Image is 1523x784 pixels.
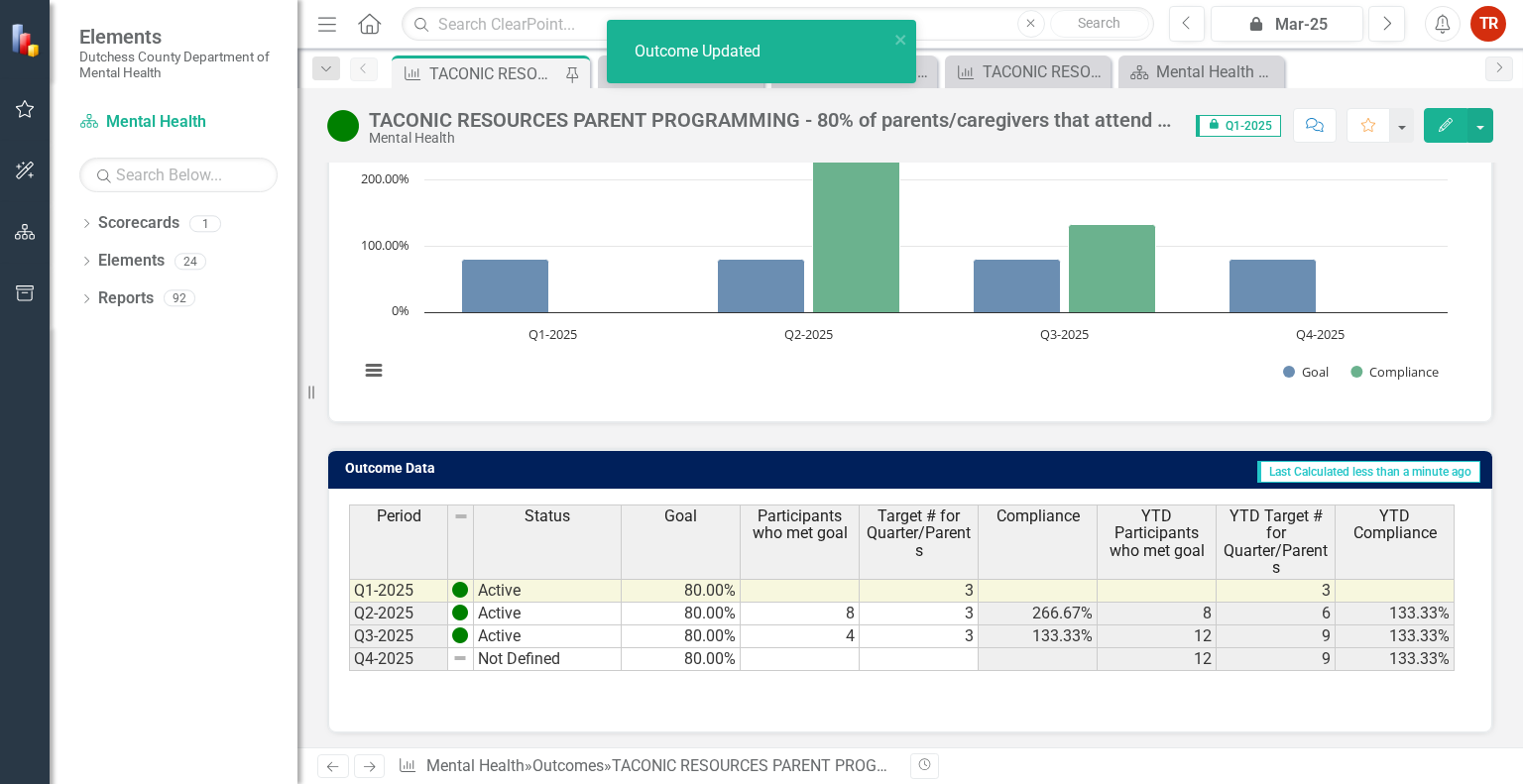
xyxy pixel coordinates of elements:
a: Scorecards [98,212,179,235]
path: Q3-2025, 80. Goal. [974,260,1061,313]
div: Mental Health Home Page [1156,59,1279,84]
img: vxUKiH+t4DB4Dlbf9nNoqvUz9g3YKO8hfrLxWcNDrLJ4jvweb+hBW2lgkewAAAABJRU5ErkJggg== [452,582,468,598]
text: 200.00% [361,169,410,187]
div: Mar-25 [1218,13,1356,37]
td: 133.33% [1336,648,1455,671]
a: Mental Health [426,756,525,775]
span: Q1-2025 [1196,115,1281,137]
text: Q4-2025 [1296,325,1345,343]
div: » » [398,755,895,778]
a: Outcomes [532,756,604,775]
td: 12 [1098,648,1217,671]
g: Goal, bar series 1 of 2 with 4 bars. [462,260,1317,313]
div: 1 [189,215,221,232]
div: TACONIC RESOURCES PARENT PROGRAMMING - 5 out of 10 parents/caregivers that attended Parent Progra... [983,59,1106,84]
text: Q2-2025 [784,325,833,343]
span: Participants who met goal [745,507,855,542]
td: Q3-2025 [349,625,448,648]
td: Q4-2025 [349,648,448,671]
button: TR [1470,6,1506,42]
td: Active [474,625,622,648]
input: Search Below... [79,158,278,192]
span: Search [1078,15,1120,31]
td: 80.00% [622,625,741,648]
button: close [894,28,908,51]
div: 92 [164,290,195,307]
a: Elements [98,250,165,273]
td: 6 [1217,603,1336,625]
input: Search ClearPoint... [402,7,1153,42]
span: Last Calculated less than a minute ago [1257,461,1480,483]
td: 266.67% [979,603,1098,625]
img: ClearPoint Strategy [10,22,46,57]
a: Reports [98,287,154,310]
td: 133.33% [1336,603,1455,625]
span: YTD Participants who met goal [1102,507,1212,560]
td: 80.00% [622,648,741,671]
td: Q1-2025 [349,579,448,603]
text: Compliance [1369,363,1439,381]
button: View chart menu, Chart [360,357,388,385]
span: YTD Target # for Quarter/Parents [1221,507,1331,577]
span: Elements [79,25,278,49]
a: TACONIC RESOURCES PARENT PROGRAMMING - 5 out of 10 parents/caregivers that attended Parent Progra... [950,59,1106,84]
button: Mar-25 [1211,6,1363,42]
div: TACONIC RESOURCES PARENT PROGRAMMING - 80% of parents/caregivers that attend a parent programming... [369,109,1176,131]
h3: Outcome Data [345,461,670,476]
div: Chart. Highcharts interactive chart. [349,104,1471,401]
text: 0% [392,301,410,319]
td: 4 [741,625,860,648]
td: 8 [741,603,860,625]
small: Dutchess County Department of Mental Health [79,49,278,81]
button: Show Goal [1283,363,1329,381]
td: 8 [1098,603,1217,625]
span: Period [377,507,421,525]
text: Q3-2025 [1040,325,1089,343]
td: 80.00% [622,603,741,625]
a: Mental Health Home Page [1123,59,1279,84]
img: Active [327,110,359,142]
span: YTD Compliance [1340,507,1450,542]
td: Q2-2025 [349,603,448,625]
img: 8DAGhfEEPCf229AAAAAElFTkSuQmCC [452,650,468,666]
text: 100.00% [361,236,410,254]
td: 80.00% [622,579,741,603]
path: Q1-2025, 80. Goal. [462,260,549,313]
div: TACONIC RESOURCES PARENT PROGRAMMING - 80% of parents/caregivers that attend a parent programming... [429,61,560,86]
path: Q4-2025, 80. Goal. [1230,260,1317,313]
span: Target # for Quarter/Parents [864,507,974,560]
td: 3 [860,579,979,603]
span: Goal [664,507,697,525]
td: 9 [1217,625,1336,648]
td: 12 [1098,625,1217,648]
img: vxUKiH+t4DB4Dlbf9nNoqvUz9g3YKO8hfrLxWcNDrLJ4jvweb+hBW2lgkewAAAABJRU5ErkJggg== [452,605,468,620]
td: Active [474,579,622,603]
td: 133.33% [979,625,1098,648]
svg: Interactive chart [349,104,1458,401]
path: Q2-2025, 80. Goal. [718,260,805,313]
button: Show Compliance [1350,363,1439,381]
a: Mental Health [79,111,278,134]
text: Q1-2025 [528,325,577,343]
path: Q2-2025, 266.66666667. Compliance. [813,137,900,313]
span: Status [525,507,570,525]
td: 3 [860,625,979,648]
img: vxUKiH+t4DB4Dlbf9nNoqvUz9g3YKO8hfrLxWcNDrLJ4jvweb+hBW2lgkewAAAABJRU5ErkJggg== [452,627,468,643]
path: Q3-2025, 133.33333333. Compliance. [1069,225,1156,313]
td: 3 [1217,579,1336,603]
button: Search [1050,10,1149,38]
td: Not Defined [474,648,622,671]
div: Outcome Updated [635,41,765,63]
td: 3 [860,603,979,625]
td: Active [474,603,622,625]
td: 133.33% [1336,625,1455,648]
div: Mental Health [369,131,1176,146]
img: 8DAGhfEEPCf229AAAAAElFTkSuQmCC [453,508,469,524]
div: 24 [175,253,206,270]
td: 9 [1217,648,1336,671]
span: Compliance [996,507,1080,525]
